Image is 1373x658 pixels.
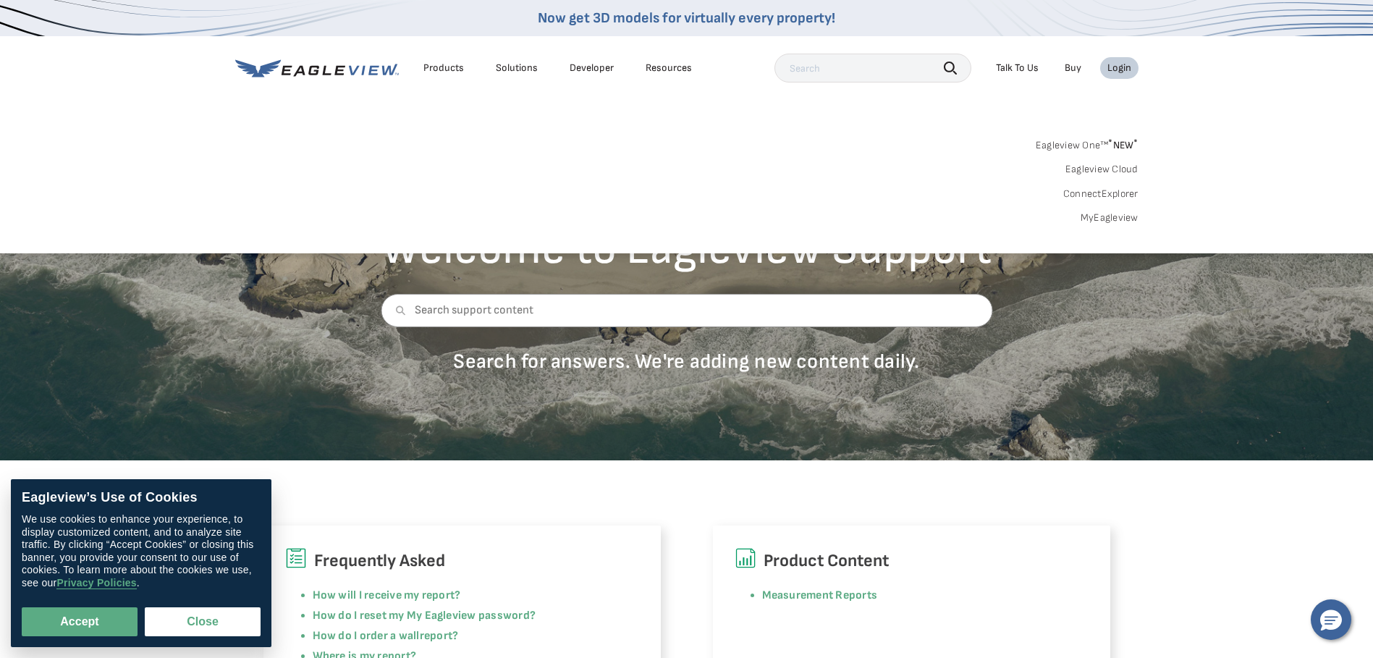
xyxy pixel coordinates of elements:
[22,513,261,589] div: We use cookies to enhance your experience, to display customized content, and to analyze site tra...
[452,629,458,643] a: ?
[313,589,461,602] a: How will I receive my report?
[420,629,452,643] a: report
[1036,135,1138,151] a: Eagleview One™*NEW*
[313,629,420,643] a: How do I order a wall
[1107,62,1131,75] div: Login
[313,609,536,623] a: How do I reset my My Eagleview password?
[22,607,138,636] button: Accept
[145,607,261,636] button: Close
[646,62,692,75] div: Resources
[381,294,992,327] input: Search support content
[1065,163,1138,176] a: Eagleview Cloud
[996,62,1039,75] div: Talk To Us
[496,62,538,75] div: Solutions
[762,589,878,602] a: Measurement Reports
[56,577,136,589] a: Privacy Policies
[381,226,992,272] h2: Welcome to Eagleview Support
[1081,211,1138,224] a: MyEagleview
[570,62,614,75] a: Developer
[381,349,992,374] p: Search for answers. We're adding new content daily.
[1065,62,1081,75] a: Buy
[1108,139,1138,151] span: NEW
[22,490,261,506] div: Eagleview’s Use of Cookies
[285,547,639,575] h6: Frequently Asked
[735,547,1089,575] h6: Product Content
[538,9,835,27] a: Now get 3D models for virtually every property!
[1063,187,1138,201] a: ConnectExplorer
[1311,599,1351,640] button: Hello, have a question? Let’s chat.
[423,62,464,75] div: Products
[774,54,971,83] input: Search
